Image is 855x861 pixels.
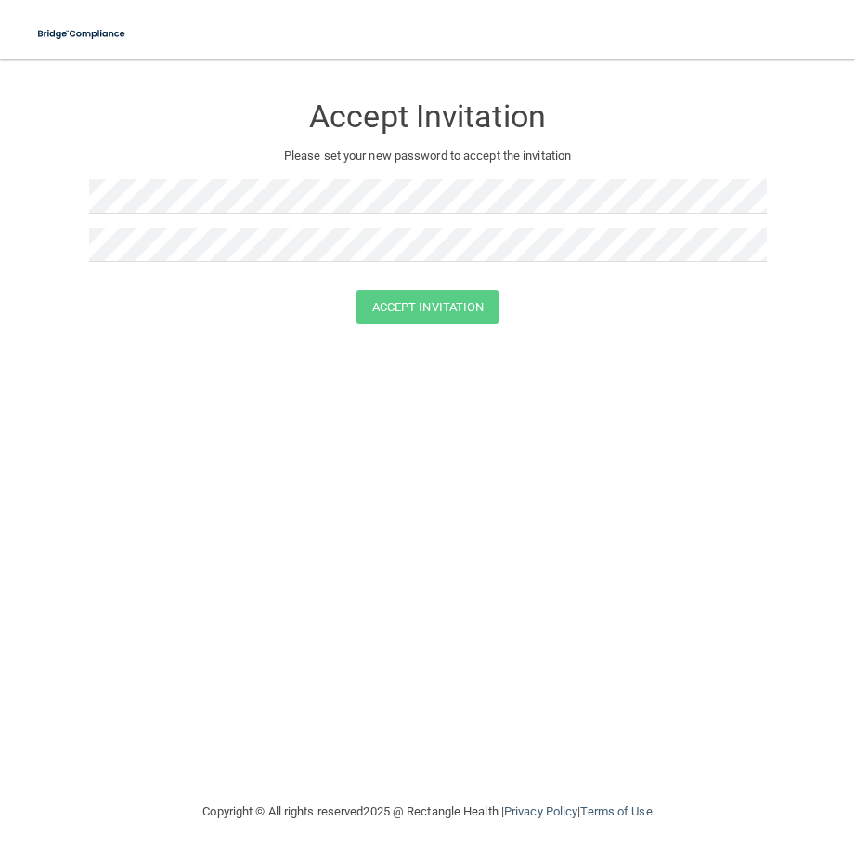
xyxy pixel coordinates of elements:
button: Accept Invitation [356,290,499,324]
div: Copyright © All rights reserved 2025 @ Rectangle Health | | [89,782,767,841]
a: Terms of Use [580,804,652,818]
a: Privacy Policy [504,804,577,818]
img: bridge_compliance_login_screen.278c3ca4.svg [28,15,136,53]
h3: Accept Invitation [89,99,767,134]
p: Please set your new password to accept the invitation [103,145,753,167]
